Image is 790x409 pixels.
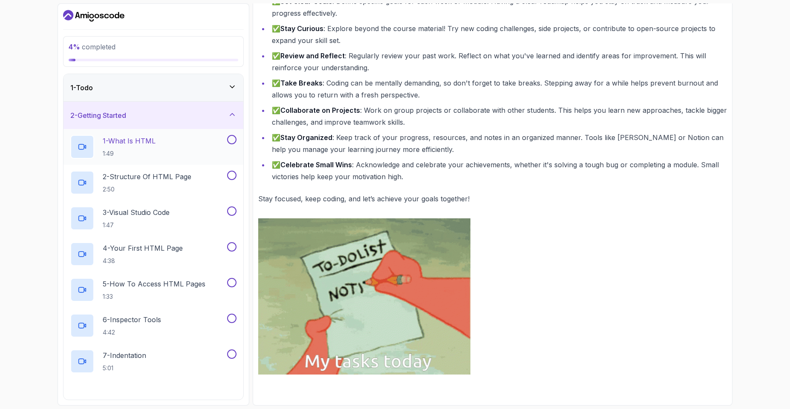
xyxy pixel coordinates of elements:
p: 1:47 [103,221,170,229]
strong: Stay Organized [280,133,332,142]
button: 4-Your First HTML Page4:38 [70,242,236,266]
p: 4:38 [103,257,183,265]
p: Stay focused, keep coding, and let’s achieve your goals together! [258,193,727,205]
button: 6-Inspector Tools4:42 [70,314,236,337]
button: 2-Getting Started [63,102,243,129]
button: 1-What Is HTML1:49 [70,135,236,159]
h3: 1 - Todo [70,83,93,93]
li: ✅ : Regularly review your past work. Reflect on what you've learned and identify areas for improv... [269,50,727,74]
h3: 2 - Getting Started [70,110,126,120]
img: tasks [258,218,470,375]
li: ✅ : Keep track of your progress, resources, and notes in an organized manner. Tools like [PERSON_... [269,132,727,155]
p: 7 - Indentation [103,350,146,360]
li: ✅ : Explore beyond the course material! Try new coding challenges, side projects, or contribute t... [269,23,727,46]
p: 5:01 [103,364,146,372]
button: 5-How To Access HTML Pages1:33 [70,278,236,302]
span: completed [69,43,115,51]
strong: Collaborate on Projects [280,106,360,114]
p: 3 - Visual Studio Code [103,207,170,217]
p: 4:42 [103,328,161,337]
li: ✅ : Work on group projects or collaborate with other students. This helps you learn new approache... [269,104,727,128]
p: 5 - How To Access HTML Pages [103,279,205,289]
button: 7-Indentation5:01 [70,349,236,373]
strong: Stay Curious [280,24,323,33]
p: 2:50 [103,185,191,194]
p: 4 - Your First HTML Page [103,243,183,253]
a: Dashboard [63,9,124,23]
p: 6 - Inspector Tools [103,315,161,325]
li: ✅ : Coding can be mentally demanding, so don't forget to take breaks. Stepping away for a while h... [269,77,727,101]
strong: Review and Reflect [280,51,345,60]
p: 1 - What Is HTML [103,136,156,146]
button: 2-Structure Of HTML Page2:50 [70,171,236,194]
p: 1:33 [103,292,205,301]
span: 4 % [69,43,80,51]
p: 1:49 [103,149,156,158]
button: 3-Visual Studio Code1:47 [70,206,236,230]
strong: Take Breaks [280,79,323,87]
strong: Celebrate Small Wins [280,160,352,169]
p: 2 - Structure Of HTML Page [103,172,191,182]
button: 1-Todo [63,74,243,101]
li: ✅ : Acknowledge and celebrate your achievements, whether it's solving a tough bug or completing a... [269,159,727,183]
